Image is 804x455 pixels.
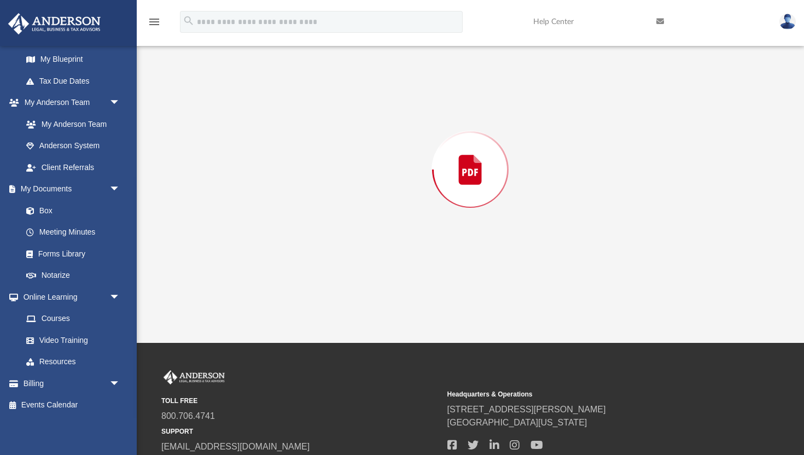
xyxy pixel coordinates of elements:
a: Events Calendar [8,394,137,416]
a: Tax Due Dates [15,70,137,92]
img: Anderson Advisors Platinum Portal [161,370,227,384]
a: My Anderson Team [15,113,126,135]
span: arrow_drop_down [109,92,131,114]
span: arrow_drop_down [109,372,131,395]
i: menu [148,15,161,28]
a: My Documentsarrow_drop_down [8,178,131,200]
img: User Pic [779,14,796,30]
a: My Blueprint [15,49,131,71]
a: Billingarrow_drop_down [8,372,137,394]
a: [STREET_ADDRESS][PERSON_NAME] [447,405,606,414]
a: 800.706.4741 [161,411,215,421]
a: Notarize [15,265,131,287]
small: SUPPORT [161,427,440,436]
a: Online Learningarrow_drop_down [8,286,131,308]
a: Client Referrals [15,156,131,178]
a: My Anderson Teamarrow_drop_down [8,92,131,114]
span: arrow_drop_down [109,178,131,201]
a: Meeting Minutes [15,221,131,243]
a: menu [148,21,161,28]
i: search [183,15,195,27]
a: [GEOGRAPHIC_DATA][US_STATE] [447,418,587,427]
a: Courses [15,308,131,330]
span: arrow_drop_down [109,286,131,308]
small: TOLL FREE [161,396,440,406]
img: Anderson Advisors Platinum Portal [5,13,104,34]
a: Video Training [15,329,126,351]
a: Resources [15,351,131,373]
a: [EMAIL_ADDRESS][DOMAIN_NAME] [161,442,310,451]
a: Anderson System [15,135,131,157]
a: Forms Library [15,243,126,265]
small: Headquarters & Operations [447,389,726,399]
a: Box [15,200,126,221]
